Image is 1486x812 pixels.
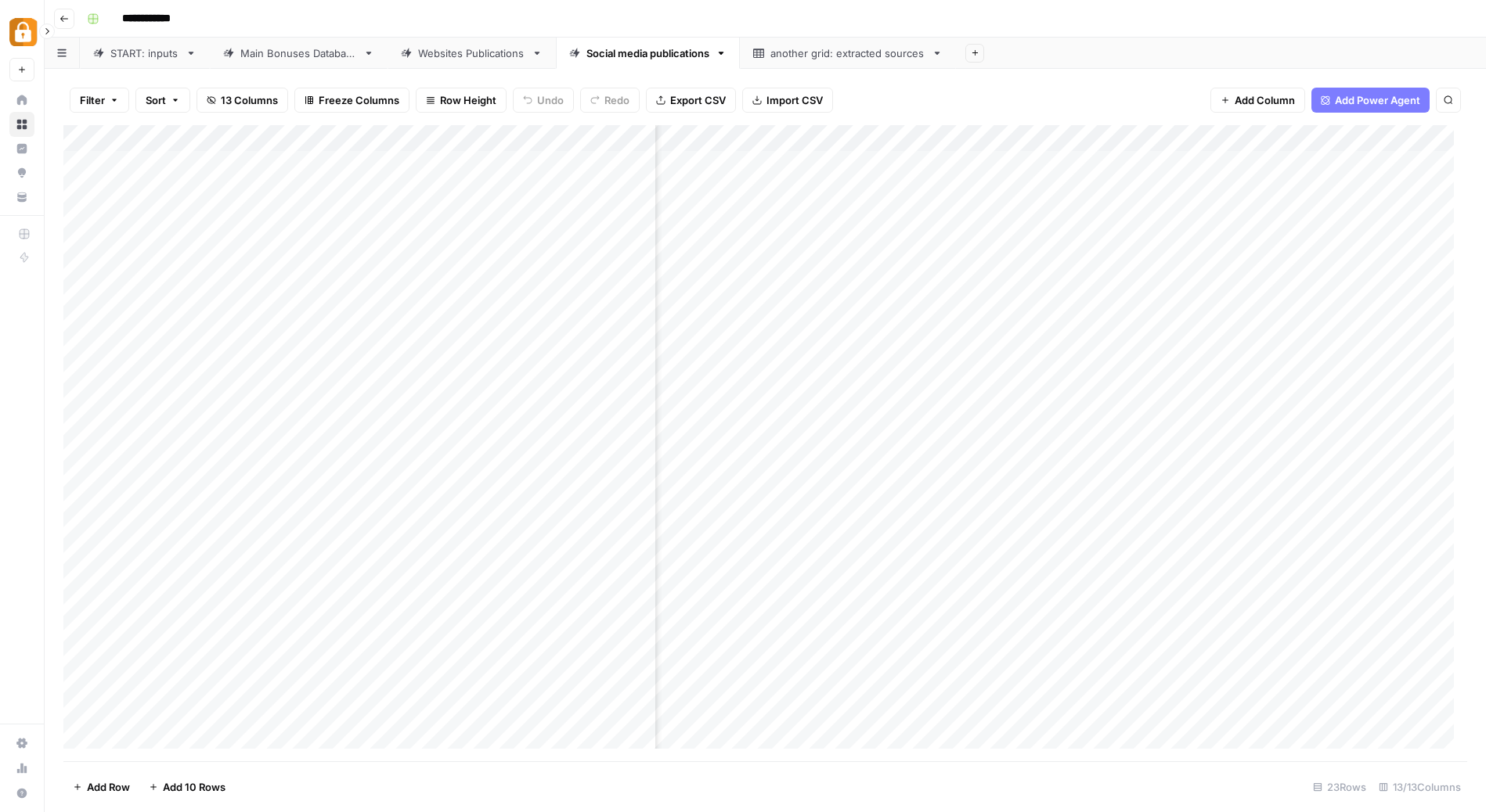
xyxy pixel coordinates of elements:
button: Redo [580,88,640,113]
button: Add 10 Rows [139,774,235,799]
span: Import CSV [766,92,823,108]
button: Undo [513,88,574,113]
span: Filter [80,92,105,108]
div: Social media publications [586,45,709,61]
button: Row Height [416,88,507,113]
a: Usage [9,756,34,781]
a: Social media publications [556,38,740,69]
a: Your Data [9,185,34,210]
button: Freeze Columns [294,88,409,113]
span: Freeze Columns [319,92,399,108]
span: Export CSV [670,92,726,108]
span: Add Power Agent [1335,92,1420,108]
span: Undo [537,92,564,108]
div: START: inputs [110,45,179,61]
div: Main Bonuses Database [240,45,357,61]
span: Add Column [1235,92,1295,108]
button: Workspace: Adzz [9,13,34,52]
div: 23 Rows [1307,774,1372,799]
span: Add Row [87,779,130,795]
button: Add Power Agent [1311,88,1430,113]
button: Import CSV [742,88,833,113]
span: Add 10 Rows [163,779,225,795]
a: Websites Publications [388,38,556,69]
button: 13 Columns [197,88,288,113]
a: START: inputs [80,38,210,69]
button: Filter [70,88,129,113]
a: Opportunities [9,160,34,185]
div: 13/13 Columns [1372,774,1467,799]
span: Redo [604,92,629,108]
span: Row Height [440,92,496,108]
button: Help + Support [9,781,34,806]
button: Add Row [63,774,139,799]
button: Sort [135,88,190,113]
a: Home [9,88,34,113]
a: Browse [9,112,34,137]
a: Insights [9,136,34,161]
button: Add Column [1210,88,1305,113]
span: Sort [146,92,166,108]
div: another grid: extracted sources [770,45,925,61]
span: 13 Columns [221,92,278,108]
a: another grid: extracted sources [740,38,956,69]
div: Websites Publications [418,45,525,61]
img: Adzz Logo [9,18,38,46]
a: Main Bonuses Database [210,38,388,69]
button: Export CSV [646,88,736,113]
a: Settings [9,731,34,756]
